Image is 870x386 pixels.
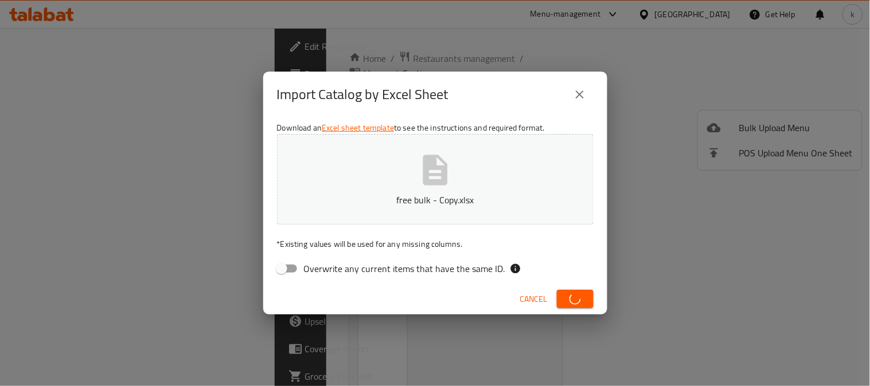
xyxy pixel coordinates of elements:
[263,117,607,283] div: Download an to see the instructions and required format.
[520,292,548,306] span: Cancel
[516,289,552,310] button: Cancel
[322,120,394,135] a: Excel sheet template
[277,238,594,250] p: Existing values will be used for any missing columns.
[295,193,576,207] p: free bulk - Copy.xlsx
[277,134,594,224] button: free bulk - Copy.xlsx
[277,85,448,104] h2: Import Catalog by Excel Sheet
[510,263,521,274] svg: If the overwrite option isn't selected, then the items that match an existing ID will be ignored ...
[566,81,594,108] button: close
[304,262,505,275] span: Overwrite any current items that have the same ID.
